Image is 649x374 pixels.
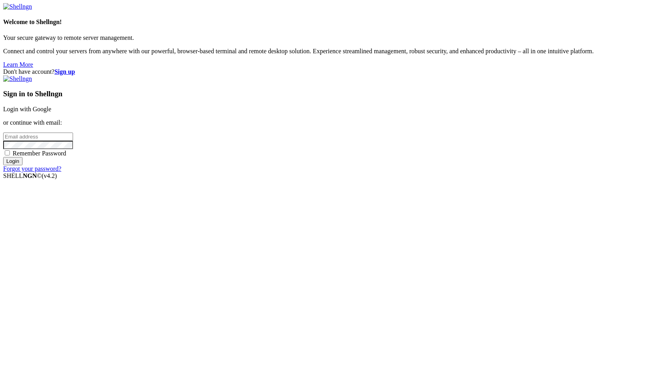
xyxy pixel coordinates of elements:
[3,75,32,82] img: Shellngn
[42,172,57,179] span: 4.2.0
[23,172,37,179] b: NGN
[3,119,646,126] p: or continue with email:
[3,106,51,112] a: Login with Google
[5,150,10,155] input: Remember Password
[3,34,646,41] p: Your secure gateway to remote server management.
[3,19,646,26] h4: Welcome to Shellngn!
[3,157,23,165] input: Login
[3,90,646,98] h3: Sign in to Shellngn
[3,165,61,172] a: Forgot your password?
[3,172,57,179] span: SHELL ©
[3,61,33,68] a: Learn More
[3,68,646,75] div: Don't have account?
[3,133,73,141] input: Email address
[3,48,646,55] p: Connect and control your servers from anywhere with our powerful, browser-based terminal and remo...
[13,150,66,157] span: Remember Password
[54,68,75,75] a: Sign up
[3,3,32,10] img: Shellngn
